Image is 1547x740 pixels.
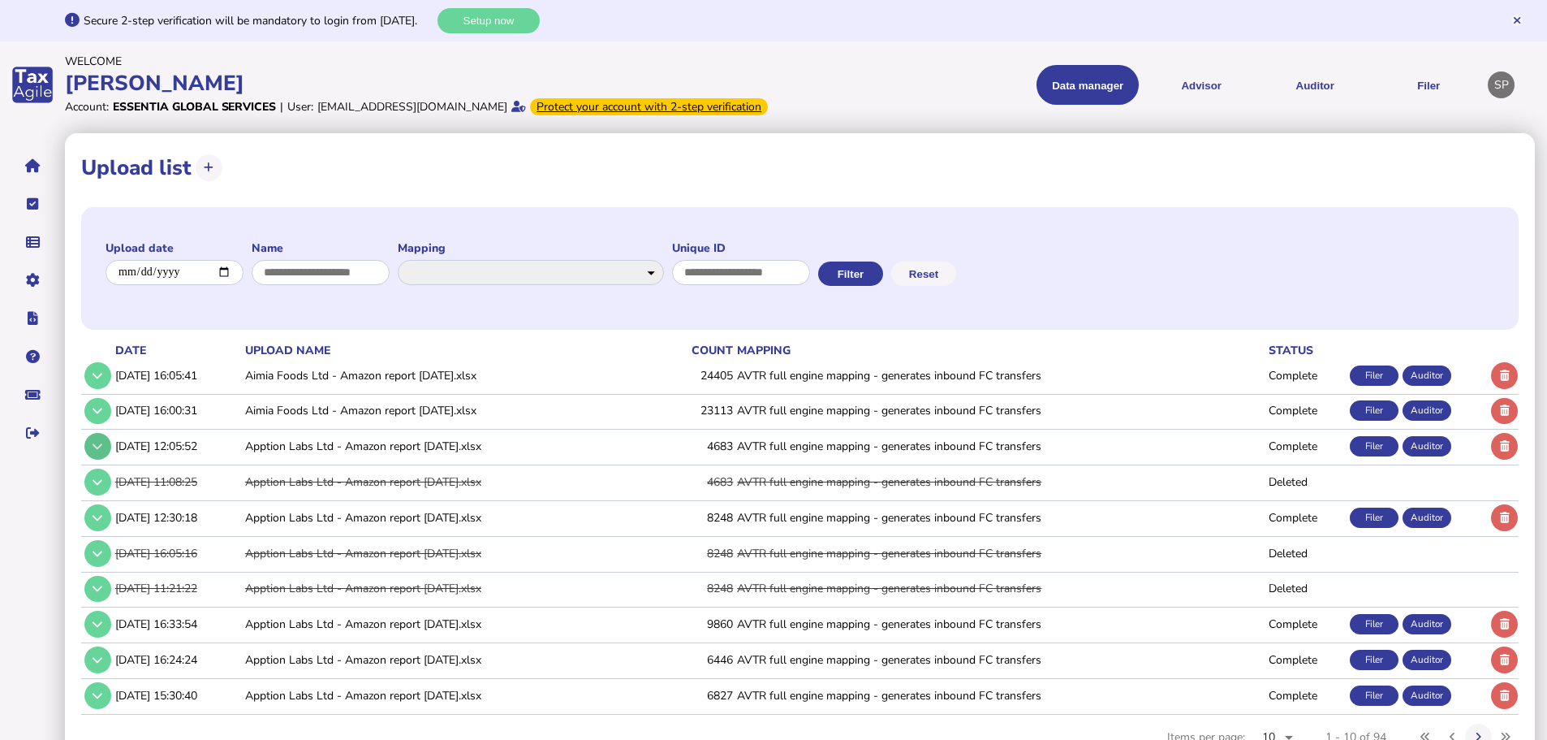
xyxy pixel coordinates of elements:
button: Developer hub links [15,301,50,335]
td: 8248 [656,572,734,605]
label: Upload date [106,240,243,256]
menu: navigate products [777,65,1480,105]
div: Auditor [1403,650,1451,670]
div: [PERSON_NAME] [65,69,769,97]
td: Aimia Foods Ltd - Amazon report [DATE].xlsx [242,394,656,427]
button: Show/hide row detail [84,504,111,531]
td: Apption Labs Ltd - Amazon report [DATE].xlsx [242,643,656,677]
td: 24405 [656,359,734,392]
button: Home [15,149,50,183]
label: Name [252,240,390,256]
h1: Upload list [81,154,192,182]
button: Delete upload [1491,398,1518,425]
button: Shows a dropdown of Data manager options [1036,65,1139,105]
td: Complete [1265,678,1347,712]
td: [DATE] 11:21:22 [112,572,242,605]
button: Help pages [15,340,50,374]
div: Profile settings [1488,71,1515,98]
td: Aimia Foods Ltd - Amazon report [DATE].xlsx [242,359,656,392]
button: Filer [1377,65,1480,105]
button: Show/hide row detail [84,682,111,709]
button: Filter [818,262,883,286]
td: Complete [1265,643,1347,677]
th: upload name [242,342,656,359]
label: Mapping [398,240,664,256]
th: count [656,342,734,359]
td: Apption Labs Ltd - Amazon report [DATE].xlsx [242,572,656,605]
div: Auditor [1403,614,1451,634]
td: Complete [1265,608,1347,641]
div: Auditor [1403,436,1451,457]
td: Deleted [1265,572,1347,605]
td: AVTR full engine mapping - generates inbound FC transfers [734,465,1265,499]
td: Apption Labs Ltd - Amazon report [DATE].xlsx [242,465,656,499]
td: AVTR full engine mapping - generates inbound FC transfers [734,608,1265,641]
div: Filer [1350,686,1398,706]
td: AVTR full engine mapping - generates inbound FC transfers [734,359,1265,392]
div: Auditor [1403,508,1451,528]
td: AVTR full engine mapping - generates inbound FC transfers [734,643,1265,677]
button: Tasks [15,187,50,221]
button: Sign out [15,416,50,450]
td: 6827 [656,678,734,712]
td: Apption Labs Ltd - Amazon report [DATE].xlsx [242,536,656,569]
button: Manage settings [15,263,50,297]
td: 6446 [656,643,734,677]
button: Show/hide row detail [84,540,111,567]
div: Auditor [1403,686,1451,706]
div: Account: [65,99,109,115]
button: Upload transactions [196,154,222,181]
button: Show/hide row detail [84,362,111,389]
td: [DATE] 12:05:52 [112,430,242,463]
button: Delete upload [1491,433,1518,460]
th: status [1265,342,1347,359]
button: Delete upload [1491,362,1518,389]
td: 8248 [656,500,734,534]
div: Filer [1350,614,1398,634]
td: [DATE] 12:30:18 [112,500,242,534]
div: Filer [1350,366,1398,386]
td: Apption Labs Ltd - Amazon report [DATE].xlsx [242,678,656,712]
td: 8248 [656,536,734,569]
td: AVTR full engine mapping - generates inbound FC transfers [734,678,1265,712]
th: mapping [734,342,1265,359]
td: AVTR full engine mapping - generates inbound FC transfers [734,500,1265,534]
div: Auditor [1403,366,1451,386]
td: Apption Labs Ltd - Amazon report [DATE].xlsx [242,608,656,641]
div: Filer [1350,508,1398,528]
td: Apption Labs Ltd - Amazon report [DATE].xlsx [242,430,656,463]
button: Setup now [437,8,540,33]
div: Auditor [1403,400,1451,421]
td: [DATE] 15:30:40 [112,678,242,712]
td: 4683 [656,465,734,499]
td: 23113 [656,394,734,427]
td: [DATE] 16:00:31 [112,394,242,427]
td: AVTR full engine mapping - generates inbound FC transfers [734,572,1265,605]
td: [DATE] 11:08:25 [112,465,242,499]
i: Email verified [511,101,526,112]
td: Deleted [1265,465,1347,499]
div: Secure 2-step verification will be mandatory to login from [DATE]. [84,13,433,28]
div: User: [287,99,313,115]
label: Unique ID [672,240,810,256]
button: Shows a dropdown of VAT Advisor options [1150,65,1252,105]
td: Complete [1265,500,1347,534]
td: [DATE] 16:05:41 [112,359,242,392]
button: Auditor [1264,65,1366,105]
button: Show/hide row detail [84,576,111,603]
button: Raise a support ticket [15,378,50,412]
div: Filer [1350,436,1398,457]
button: Delete upload [1491,682,1518,709]
div: From Oct 1, 2025, 2-step verification will be required to login. Set it up now... [530,98,768,115]
button: Reset [891,262,956,286]
button: Show/hide row detail [84,647,111,673]
div: [EMAIL_ADDRESS][DOMAIN_NAME] [317,99,507,115]
td: AVTR full engine mapping - generates inbound FC transfers [734,394,1265,427]
button: Show/hide row detail [84,469,111,495]
td: 4683 [656,430,734,463]
div: Filer [1350,650,1398,670]
div: Essentia Global Services [113,99,276,115]
td: Complete [1265,430,1347,463]
td: Complete [1265,394,1347,427]
button: Delete upload [1491,611,1518,638]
